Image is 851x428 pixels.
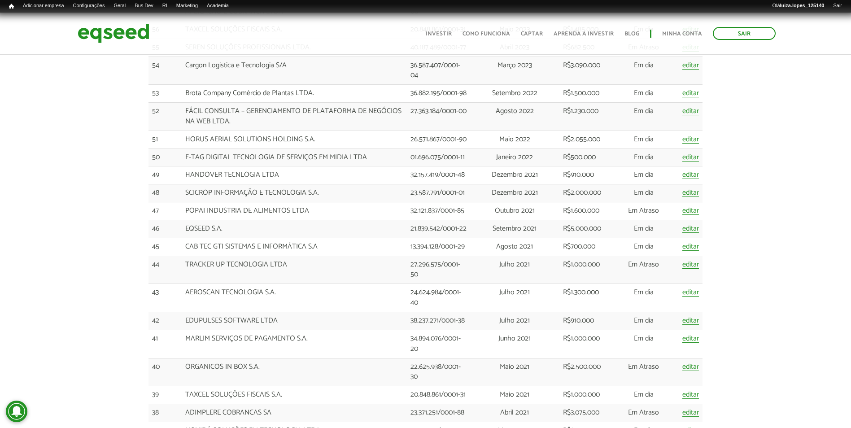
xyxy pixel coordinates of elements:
td: 26.571.867/0001-90 [407,131,470,148]
td: R$1.500.000 [559,85,609,103]
td: R$5.000.000 [559,220,609,238]
td: 51 [148,131,182,148]
td: 32.121.837/0001-85 [407,202,470,220]
span: Início [9,3,14,9]
a: editar [682,136,699,144]
span: Setembro 2021 [493,223,537,235]
td: R$910.000 [559,312,609,330]
td: Em Atraso [609,202,679,220]
a: Configurações [69,2,109,9]
a: editar [682,317,699,325]
td: Em dia [609,166,679,184]
td: 54 [148,57,182,85]
span: Julho 2021 [499,286,530,298]
td: 42 [148,312,182,330]
td: R$3.075.000 [559,404,609,422]
td: 49 [148,166,182,184]
td: R$500.000 [559,148,609,166]
td: Em dia [609,220,679,238]
a: editar [682,335,699,343]
a: editar [682,261,699,269]
a: editar [682,90,699,97]
td: 21.839.542/0001-22 [407,220,470,238]
td: 36.587.407/0001-04 [407,57,470,85]
a: editar [682,409,699,417]
a: Sair [829,2,847,9]
td: 23.587.791/0001-01 [407,184,470,202]
td: 47 [148,202,182,220]
a: Sair [713,27,776,40]
a: Captar [521,31,543,37]
td: 52 [148,103,182,131]
a: editar [682,108,699,115]
td: HANDOVER TECNLOGIA LTDA [182,166,407,184]
td: Em dia [609,312,679,330]
span: Dezembro 2021 [492,187,538,199]
td: EQSEED S.A. [182,220,407,238]
a: editar [682,189,699,197]
span: Janeiro 2022 [496,151,533,163]
td: 50 [148,148,182,166]
td: Em Atraso [609,358,679,386]
span: Junho 2021 [498,332,531,345]
td: R$2.055.000 [559,131,609,148]
span: Julho 2021 [499,258,530,271]
a: Bus Dev [130,2,158,9]
a: Oláluiza.lopes_125140 [768,2,829,9]
td: 27.296.575/0001-50 [407,256,470,284]
td: CAB TEC GTI SISTEMAS E INFORMÁTICA S.A [182,238,407,256]
a: editar [682,225,699,233]
td: R$700.000 [559,238,609,256]
td: 48 [148,184,182,202]
td: HORUS AERIAL SOLUTIONS HOLDING S.A. [182,131,407,148]
td: E-TAG DIGITAL TECNOLOGIA DE SERVIÇOS EM MIDIA LTDA [182,148,407,166]
td: Em dia [609,330,679,358]
td: 40 [148,358,182,386]
span: Outubro 2021 [495,205,535,217]
a: editar [682,62,699,70]
a: Minha conta [662,31,702,37]
td: Em dia [609,85,679,103]
td: Em dia [609,131,679,148]
a: editar [682,154,699,162]
a: Como funciona [463,31,510,37]
td: Em dia [609,148,679,166]
td: 20.848.861/0001-31 [407,386,470,404]
td: POPAI INDUSTRIA DE ALIMENTOS LTDA [182,202,407,220]
td: Em Atraso [609,256,679,284]
td: 39 [148,386,182,404]
td: 43 [148,284,182,312]
a: editar [682,363,699,371]
img: EqSeed [78,22,149,45]
a: Geral [109,2,130,9]
td: 13.394.128/0001-29 [407,238,470,256]
td: R$2.000.000 [559,184,609,202]
td: 01.696.075/0001-11 [407,148,470,166]
td: 45 [148,238,182,256]
a: RI [158,2,172,9]
td: R$910.000 [559,166,609,184]
a: editar [682,243,699,251]
a: Blog [624,31,639,37]
td: R$2.500.000 [559,358,609,386]
span: Agosto 2021 [496,240,533,253]
td: Em dia [609,184,679,202]
a: Aprenda a investir [554,31,614,37]
a: editar [682,207,699,215]
a: Adicionar empresa [18,2,69,9]
td: 32.157.419/0001-48 [407,166,470,184]
span: Julho 2021 [499,314,530,327]
td: Em dia [609,238,679,256]
td: R$1.300.000 [559,284,609,312]
td: 38.237.271/0001-38 [407,312,470,330]
td: AEROSCAN TECNOLOGIA S.A. [182,284,407,312]
span: Maio 2021 [500,361,529,373]
span: Maio 2022 [499,133,530,145]
td: 53 [148,85,182,103]
a: Marketing [172,2,202,9]
span: Março 2023 [498,59,532,71]
td: MARLIM SERVIÇOS DE PAGAMENTO S.A. [182,330,407,358]
td: R$1.230.000 [559,103,609,131]
td: 24.624.984/0001-40 [407,284,470,312]
td: Em dia [609,103,679,131]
